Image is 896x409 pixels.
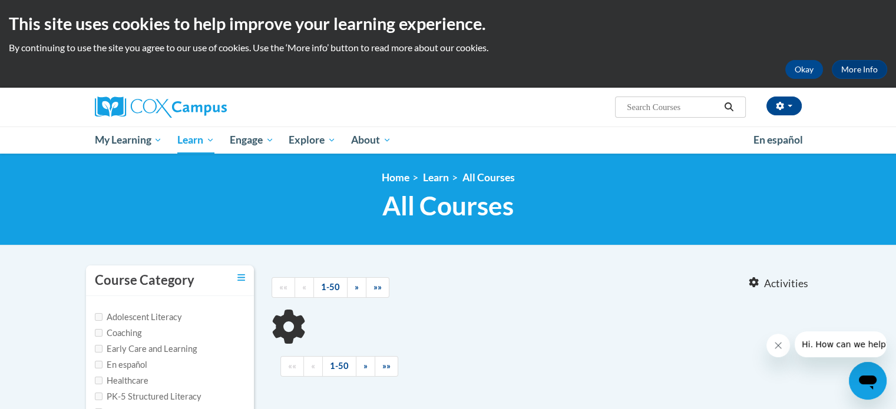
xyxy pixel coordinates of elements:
a: Home [382,171,409,184]
label: Adolescent Literacy [95,311,182,324]
input: Checkbox for Options [95,377,103,384]
a: Previous [295,277,314,298]
span: »» [373,282,382,292]
a: Begining [272,277,295,298]
p: By continuing to use the site you agree to our use of cookies. Use the ‘More info’ button to read... [9,41,887,54]
button: Account Settings [766,97,802,115]
span: Explore [289,133,336,147]
a: End [366,277,389,298]
span: »» [382,361,391,371]
span: « [302,282,306,292]
a: Cox Campus [95,97,319,118]
button: Okay [785,60,823,79]
span: «« [279,282,287,292]
span: » [363,361,368,371]
span: Learn [177,133,214,147]
label: PK-5 Structured Literacy [95,390,201,403]
a: Learn [423,171,449,184]
span: » [355,282,359,292]
a: Next [356,356,375,377]
a: Toggle collapse [237,271,245,284]
a: 1-50 [322,356,356,377]
input: Checkbox for Options [95,345,103,353]
a: My Learning [87,127,170,154]
iframe: Close message [766,334,790,357]
label: Early Care and Learning [95,343,197,355]
span: Activities [764,277,808,290]
span: « [311,361,315,371]
span: All Courses [382,190,514,221]
a: Learn [170,127,222,154]
a: All Courses [462,171,515,184]
span: En español [753,134,803,146]
span: Engage [230,133,274,147]
div: Main menu [77,127,819,154]
input: Search Courses [626,100,720,114]
span: About [351,133,391,147]
a: More Info [832,60,887,79]
span: Hi. How can we help? [7,8,95,18]
a: En español [746,128,811,152]
a: Explore [281,127,343,154]
a: Begining [280,356,304,377]
a: Previous [303,356,323,377]
input: Checkbox for Options [95,393,103,400]
label: Coaching [95,327,141,340]
button: Search [720,100,738,114]
input: Checkbox for Options [95,361,103,368]
input: Checkbox for Options [95,329,103,337]
span: My Learning [94,133,162,147]
iframe: Button to launch messaging window [849,362,887,400]
h3: Course Category [95,271,194,290]
img: Cox Campus [95,97,227,118]
h2: This site uses cookies to help improve your learning experience. [9,12,887,35]
label: Healthcare [95,374,148,387]
a: About [343,127,399,154]
a: Next [347,277,366,298]
a: Engage [222,127,282,154]
input: Checkbox for Options [95,313,103,321]
a: End [375,356,398,377]
iframe: Message from company [795,331,887,357]
label: En español [95,358,147,371]
a: 1-50 [313,277,348,298]
span: «« [288,361,296,371]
